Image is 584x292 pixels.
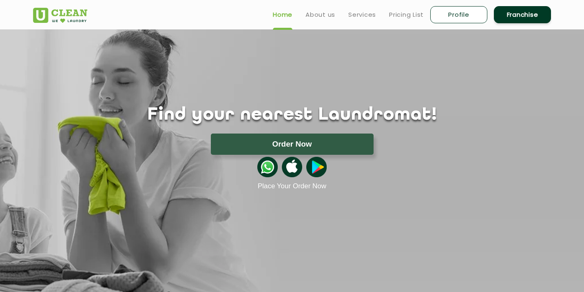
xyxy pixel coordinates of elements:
a: About us [305,10,335,20]
img: apple-icon.png [282,157,302,177]
a: Franchise [494,6,551,23]
img: playstoreicon.png [306,157,327,177]
button: Order Now [211,134,374,155]
a: Place Your Order Now [258,182,326,190]
img: UClean Laundry and Dry Cleaning [33,8,87,23]
a: Services [348,10,376,20]
a: Profile [430,6,487,23]
a: Home [273,10,292,20]
h1: Find your nearest Laundromat! [27,105,557,125]
img: whatsappicon.png [257,157,278,177]
a: Pricing List [389,10,424,20]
